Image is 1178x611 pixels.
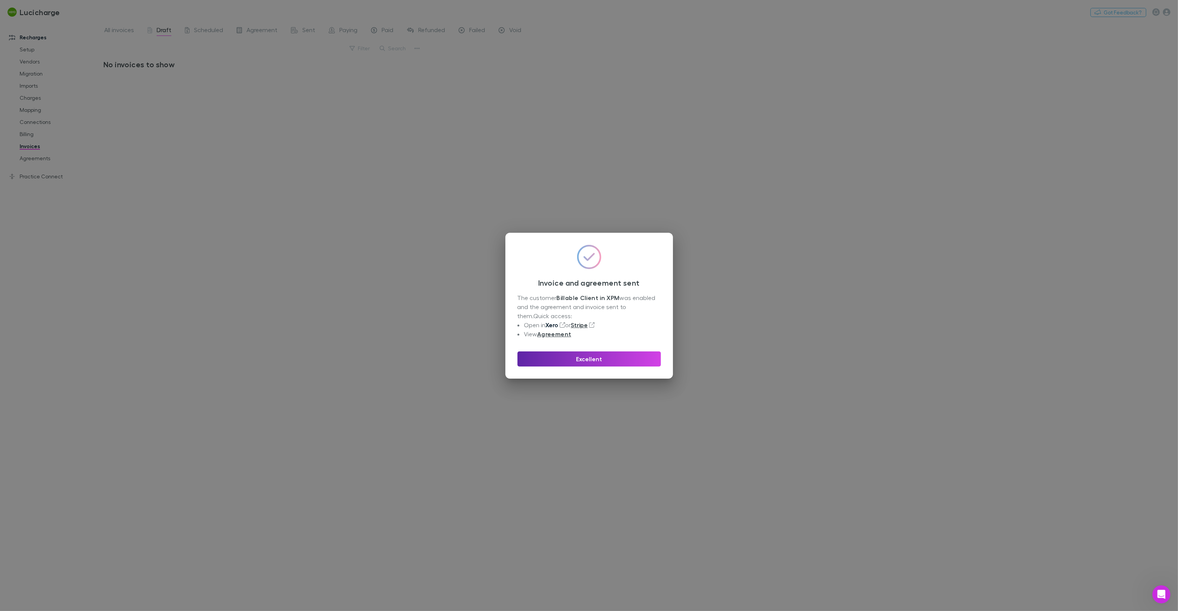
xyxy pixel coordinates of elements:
strong: Billable Client in XPM [557,294,620,302]
a: Agreement [537,330,571,338]
a: Xero [545,321,558,329]
button: go back [5,3,19,17]
div: The customer was enabled and the agreement and invoice sent to them. Quick access: [517,293,661,339]
span: neutral face reaction [6,540,13,547]
li: View [524,329,661,339]
iframe: Intercom live chat [1152,585,1170,603]
span: 😃 [12,540,19,547]
span: smiley reaction [12,540,19,547]
img: GradientCheckmarkIcon.svg [577,245,601,269]
button: Excellent [517,351,661,367]
li: Open in or [524,320,661,329]
div: Close [241,3,255,17]
span: 😐 [6,540,13,547]
a: Stripe [571,321,588,329]
h3: Invoice and agreement sent [517,278,661,287]
button: Collapse window [227,3,241,17]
